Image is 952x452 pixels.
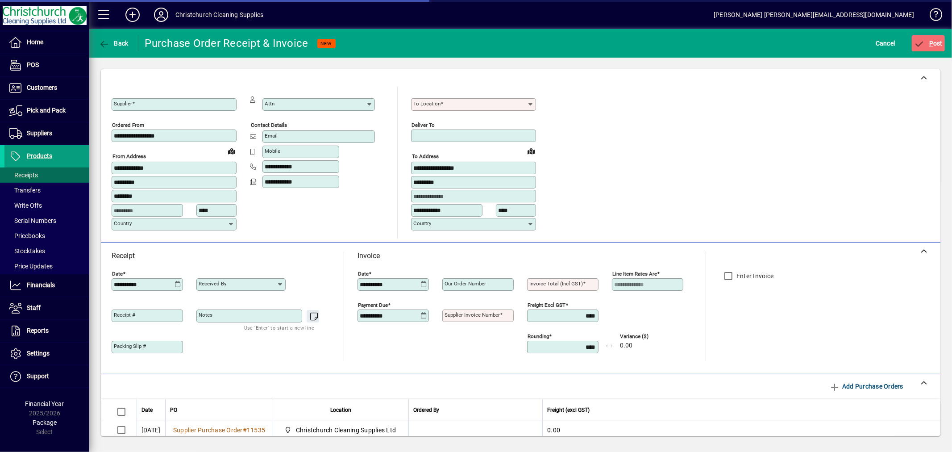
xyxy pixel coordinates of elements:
a: Supplier Purchase Order#11535 [170,425,268,435]
span: # [243,427,247,434]
span: Write Offs [9,202,42,209]
mat-label: Country [114,220,132,226]
a: View on map [524,144,538,158]
div: PO [170,405,268,415]
div: Christchurch Cleaning Supplies [175,8,263,22]
span: P [929,40,933,47]
mat-label: Packing Slip # [114,343,146,349]
a: Transfers [4,183,89,198]
span: Christchurch Cleaning Supplies Ltd [296,426,396,435]
span: NEW [321,41,332,46]
label: Enter Invoice [735,272,773,280]
a: Home [4,31,89,54]
span: Staff [27,304,41,311]
a: Reports [4,320,89,342]
mat-label: Freight excl GST [528,302,565,308]
a: Pricebooks [4,228,89,243]
button: Back [96,35,131,51]
mat-label: Received by [199,280,226,287]
span: ost [914,40,943,47]
span: Reports [27,327,49,334]
mat-label: Our order number [445,280,486,287]
a: Stocktakes [4,243,89,259]
span: Add Purchase Orders [829,379,903,393]
span: Receipts [9,172,38,179]
span: Financials [27,281,55,289]
td: 0.00 [542,421,940,439]
mat-label: Deliver To [412,122,435,128]
span: Price Updates [9,263,53,270]
span: Pricebooks [9,232,45,239]
mat-label: Line item rates are [612,271,657,277]
div: Ordered By [413,405,538,415]
mat-hint: Use 'Enter' to start a new line [244,322,314,333]
a: Financials [4,274,89,297]
button: Profile [147,7,175,23]
mat-label: Supplier invoice number [445,312,500,318]
button: Post [912,35,945,51]
mat-label: Invoice Total (incl GST) [529,280,583,287]
span: Date [141,405,153,415]
mat-label: Mobile [265,148,280,154]
a: Staff [4,297,89,319]
a: Write Offs [4,198,89,213]
a: Pick and Pack [4,100,89,122]
a: Knowledge Base [923,2,941,31]
div: Date [141,405,161,415]
span: PO [170,405,177,415]
span: Home [27,38,43,46]
mat-label: Supplier [114,100,132,107]
a: Receipts [4,167,89,183]
a: View on map [224,144,239,158]
mat-label: To location [413,100,441,107]
span: Pick and Pack [27,107,66,114]
mat-label: Date [358,271,369,277]
mat-label: Receipt # [114,312,135,318]
mat-label: Email [265,133,278,139]
a: Serial Numbers [4,213,89,228]
app-page-header-button: Back [89,35,138,51]
span: Christchurch Cleaning Supplies Ltd [282,425,399,435]
button: Add [118,7,147,23]
span: Location [330,405,351,415]
a: Settings [4,343,89,365]
mat-label: Ordered from [112,122,144,128]
span: Supplier Purchase Order [173,427,243,434]
mat-label: Country [413,220,431,226]
span: Back [99,40,129,47]
span: Stocktakes [9,247,45,255]
div: [PERSON_NAME] [PERSON_NAME][EMAIL_ADDRESS][DOMAIN_NAME] [714,8,914,22]
a: Customers [4,77,89,99]
span: Support [27,372,49,380]
a: POS [4,54,89,76]
div: Freight (excl GST) [547,405,929,415]
span: Transfers [9,187,41,194]
button: Cancel [873,35,898,51]
span: 0.00 [620,342,632,349]
span: Cancel [876,36,895,50]
span: Variance ($) [620,334,673,339]
a: Suppliers [4,122,89,145]
span: Freight (excl GST) [547,405,590,415]
span: POS [27,61,39,68]
span: Customers [27,84,57,91]
div: Purchase Order Receipt & Invoice [145,36,308,50]
span: Suppliers [27,130,52,137]
span: Ordered By [413,405,439,415]
span: Serial Numbers [9,217,56,224]
mat-label: Notes [199,312,212,318]
a: Price Updates [4,259,89,274]
span: Products [27,152,52,159]
mat-label: Attn [265,100,274,107]
td: [DATE] [137,421,165,439]
mat-label: Date [112,271,123,277]
button: Add Purchase Orders [826,378,907,394]
span: Financial Year [25,400,64,407]
span: 11535 [247,427,265,434]
span: Package [33,419,57,426]
mat-label: Payment due [358,302,388,308]
span: Settings [27,350,50,357]
a: Support [4,365,89,388]
mat-label: Rounding [528,333,549,339]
